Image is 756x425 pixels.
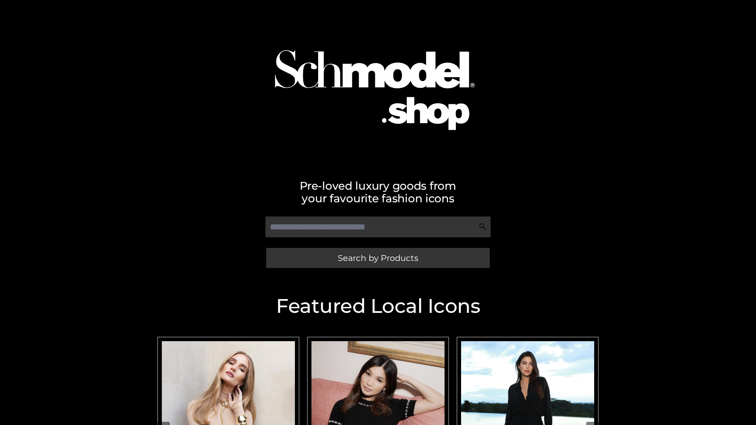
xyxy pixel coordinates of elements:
h2: Pre-loved luxury goods from your favourite fashion icons [154,179,602,205]
span: Search by Products [338,254,418,262]
a: Search by Products [266,248,490,268]
h2: Featured Local Icons​ [154,296,602,316]
img: Search Icon [479,223,487,231]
